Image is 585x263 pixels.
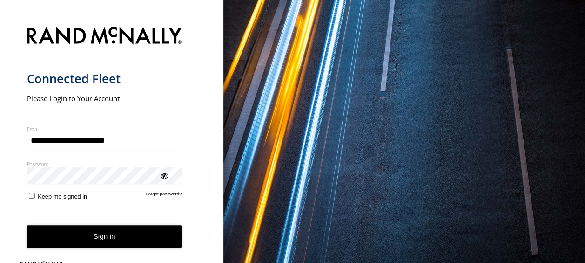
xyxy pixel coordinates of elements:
div: ViewPassword [159,171,168,180]
img: Rand McNally [27,25,182,48]
h2: Please Login to Your Account [27,94,182,103]
input: Keep me signed in [29,193,35,199]
label: Email [27,125,182,132]
label: Password [27,160,182,167]
h1: Connected Fleet [27,71,182,86]
span: Keep me signed in [38,193,87,200]
a: Forgot password? [146,191,182,200]
button: Sign in [27,225,182,248]
form: main [27,21,197,263]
